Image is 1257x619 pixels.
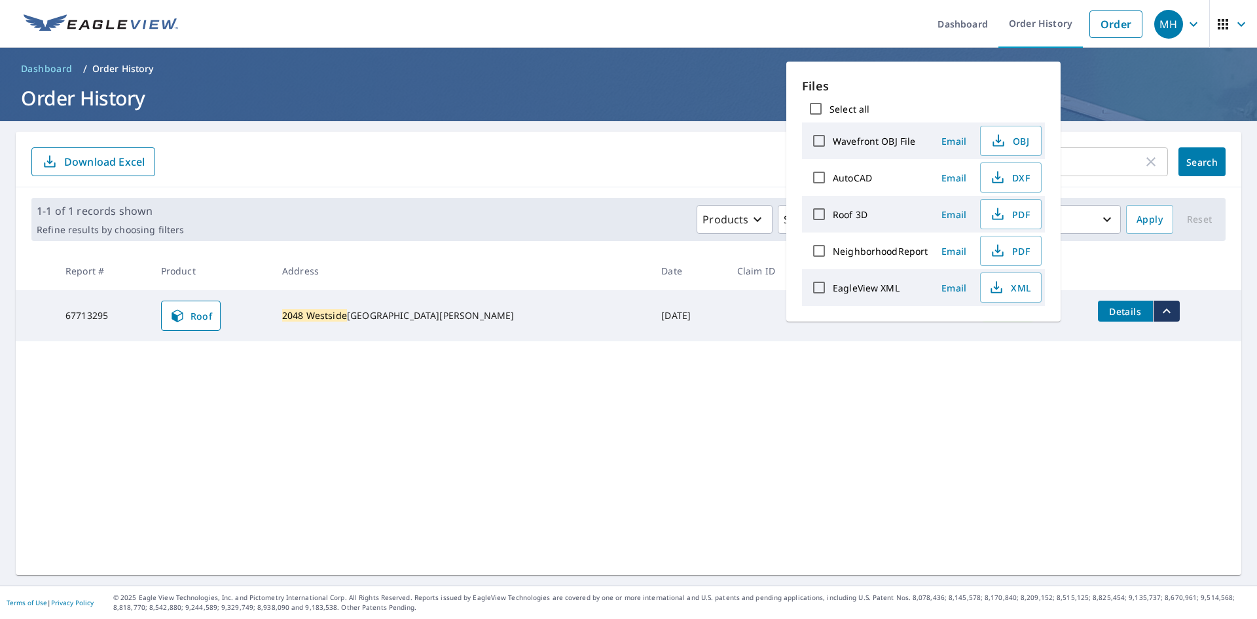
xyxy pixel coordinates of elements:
p: Status [784,212,816,227]
button: Search [1178,147,1226,176]
a: Order [1089,10,1142,38]
button: Email [933,278,975,298]
span: PDF [989,243,1030,259]
span: XML [989,280,1030,295]
th: Address [272,252,651,290]
label: Roof 3D [833,208,867,221]
p: 1-1 of 1 records shown [37,203,184,219]
p: Files [802,77,1045,95]
span: Dashboard [21,62,73,75]
a: Dashboard [16,58,78,79]
span: Email [938,172,970,184]
nav: breadcrumb [16,58,1241,79]
button: PDF [980,199,1042,229]
div: [GEOGRAPHIC_DATA][PERSON_NAME] [282,309,640,322]
label: Wavefront OBJ File [833,135,915,147]
span: Email [938,282,970,294]
td: [DATE] [651,290,726,341]
span: Details [1106,305,1145,318]
span: Email [938,245,970,257]
button: detailsBtn-67713295 [1098,301,1153,322]
span: PDF [989,206,1030,222]
button: Products [697,205,773,234]
button: Email [933,241,975,261]
button: Email [933,204,975,225]
a: Terms of Use [7,598,47,607]
button: DXF [980,162,1042,193]
p: Order History [92,62,154,75]
a: Privacy Policy [51,598,94,607]
th: Product [151,252,272,290]
button: PDF [980,236,1042,266]
td: 67713295 [55,290,151,341]
button: OBJ [980,126,1042,156]
th: Claim ID [727,252,815,290]
label: AutoCAD [833,172,872,184]
span: Email [938,208,970,221]
th: Report # [55,252,151,290]
p: Refine results by choosing filters [37,224,184,236]
li: / [83,61,87,77]
a: Roof [161,301,221,331]
label: EagleView XML [833,282,900,294]
span: Apply [1137,212,1163,228]
div: MH [1154,10,1183,39]
span: OBJ [989,133,1030,149]
h1: Order History [16,84,1241,111]
label: Select all [829,103,869,115]
th: Date [651,252,726,290]
button: XML [980,272,1042,303]
span: Roof [170,308,213,324]
span: Email [938,135,970,147]
button: Download Excel [31,147,155,176]
button: Email [933,131,975,151]
button: Apply [1126,205,1173,234]
p: © 2025 Eagle View Technologies, Inc. and Pictometry International Corp. All Rights Reserved. Repo... [113,593,1250,612]
mark: 2048 Westside [282,309,347,322]
button: Email [933,168,975,188]
button: filesDropdownBtn-67713295 [1153,301,1180,322]
span: Search [1189,156,1215,168]
img: EV Logo [24,14,178,34]
p: Download Excel [64,155,145,169]
p: Products [702,212,748,227]
span: DXF [989,170,1030,185]
label: NeighborhoodReport [833,245,928,257]
p: | [7,599,94,607]
button: Status [778,205,840,234]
